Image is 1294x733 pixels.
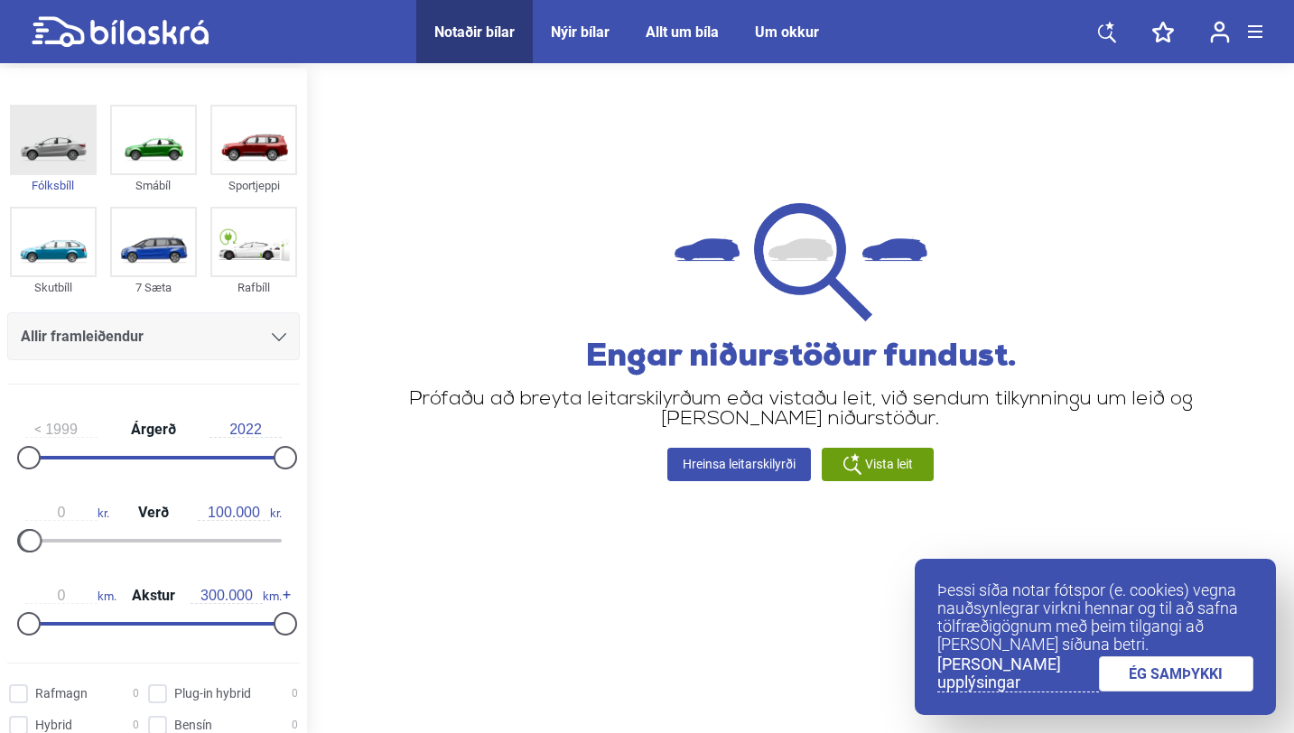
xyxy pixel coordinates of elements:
span: kr. [25,505,109,521]
div: Smábíl [110,175,197,196]
span: Rafmagn [35,684,88,703]
div: Fólksbíll [10,175,97,196]
a: ÉG SAMÞYKKI [1099,656,1254,691]
img: not found [675,203,927,321]
a: Nýir bílar [551,23,610,41]
span: kr. [198,505,282,521]
span: km. [25,588,116,604]
div: Sportjeppi [210,175,297,196]
a: Hreinsa leitarskilyrði [667,448,811,481]
p: Þessi síða notar fótspor (e. cookies) vegna nauðsynlegrar virkni hennar og til að safna tölfræðig... [937,581,1253,654]
img: user-login.svg [1210,21,1230,43]
span: Akstur [127,589,180,603]
span: Plug-in hybrid [174,684,251,703]
a: Allt um bíla [646,23,719,41]
span: Árgerð [126,422,181,437]
a: Notaðir bílar [434,23,515,41]
span: Verð [134,506,173,520]
span: km. [191,588,282,604]
div: 7 Sæta [110,277,197,298]
span: Vista leit [865,455,913,474]
div: Rafbíll [210,277,297,298]
a: Um okkur [755,23,819,41]
span: 0 [292,684,298,703]
p: Prófaðu að breyta leitarskilyrðum eða vistaðu leit, við sendum tilkynningu um leið og [PERSON_NAM... [334,390,1267,430]
div: Skutbíll [10,277,97,298]
span: 0 [133,684,139,703]
span: Allir framleiðendur [21,324,144,349]
a: [PERSON_NAME] upplýsingar [937,655,1099,692]
h2: Engar niðurstöður fundust. [334,339,1267,376]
